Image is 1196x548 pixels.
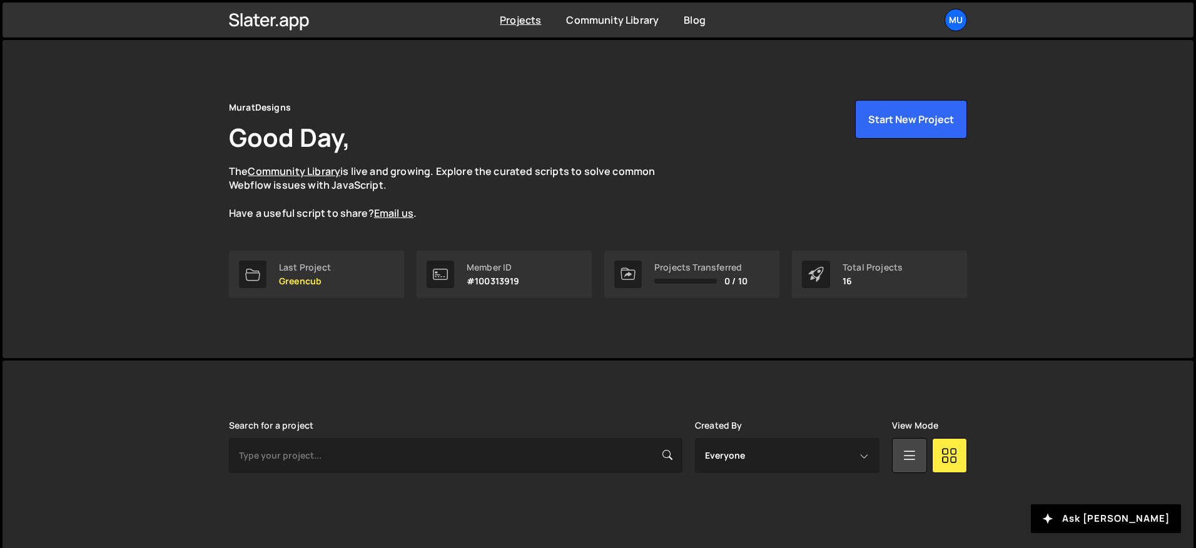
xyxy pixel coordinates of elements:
[467,262,520,272] div: Member ID
[855,100,967,139] button: Start New Project
[467,276,520,286] p: #100313919
[279,262,331,272] div: Last Project
[695,421,742,431] label: Created By
[229,421,313,431] label: Search for a project
[374,206,413,220] a: Email us
[945,9,967,31] a: Mu
[279,276,331,286] p: Greencub
[892,421,938,431] label: View Mode
[229,100,291,115] div: MuratDesigns
[229,251,404,298] a: Last Project Greencub
[500,13,541,27] a: Projects
[229,164,679,221] p: The is live and growing. Explore the curated scripts to solve common Webflow issues with JavaScri...
[566,13,659,27] a: Community Library
[1031,504,1181,533] button: Ask [PERSON_NAME]
[843,262,903,272] div: Total Projects
[229,120,350,154] h1: Good Day,
[684,13,706,27] a: Blog
[229,438,682,473] input: Type your project...
[654,262,747,272] div: Projects Transferred
[724,276,747,286] span: 0 / 10
[248,164,340,178] a: Community Library
[843,276,903,286] p: 16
